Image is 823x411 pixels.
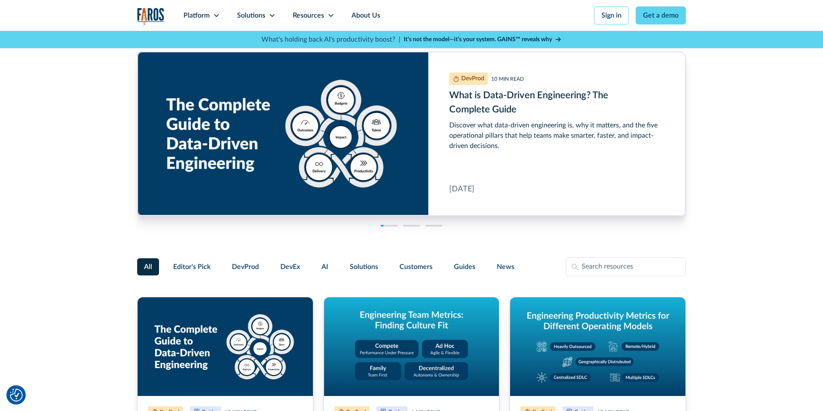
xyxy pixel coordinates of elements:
img: Revisit consent button [10,389,23,402]
form: Filter Form [137,257,686,276]
span: Guides [454,262,475,272]
span: News [497,262,514,272]
img: Graphic titled 'Engineering Team Metrics: Finding Culture Fit' with four cultural models: Compete... [324,297,499,396]
span: Solutions [350,262,378,272]
span: All [144,262,152,272]
input: Search resources [566,257,686,276]
a: home [137,8,165,25]
img: Logo of the analytics and reporting company Faros. [137,8,165,25]
div: Platform [183,10,210,21]
a: Sign in [594,6,629,24]
div: Resources [293,10,324,21]
img: Graphic titled 'The Complete Guide to Data-Driven Engineering' showing five pillars around a cent... [138,297,313,396]
span: Editor's Pick [173,262,210,272]
a: What is Data-Driven Engineering? The Complete Guide [138,52,685,216]
div: cms-link [138,52,685,216]
span: AI [321,262,328,272]
span: DevEx [280,262,300,272]
img: Graphic titled 'Engineering productivity metrics for different operating models' showing five mod... [510,297,685,396]
span: DevProd [232,262,259,272]
a: Get a demo [636,6,686,24]
button: Cookie Settings [10,389,23,402]
a: It’s not the model—it’s your system. GAINS™ reveals why [404,35,562,44]
strong: It’s not the model—it’s your system. GAINS™ reveals why [404,36,552,42]
p: What's holding back AI's productivity boost? | [261,34,400,45]
div: Solutions [237,10,265,21]
span: Customers [399,262,433,272]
